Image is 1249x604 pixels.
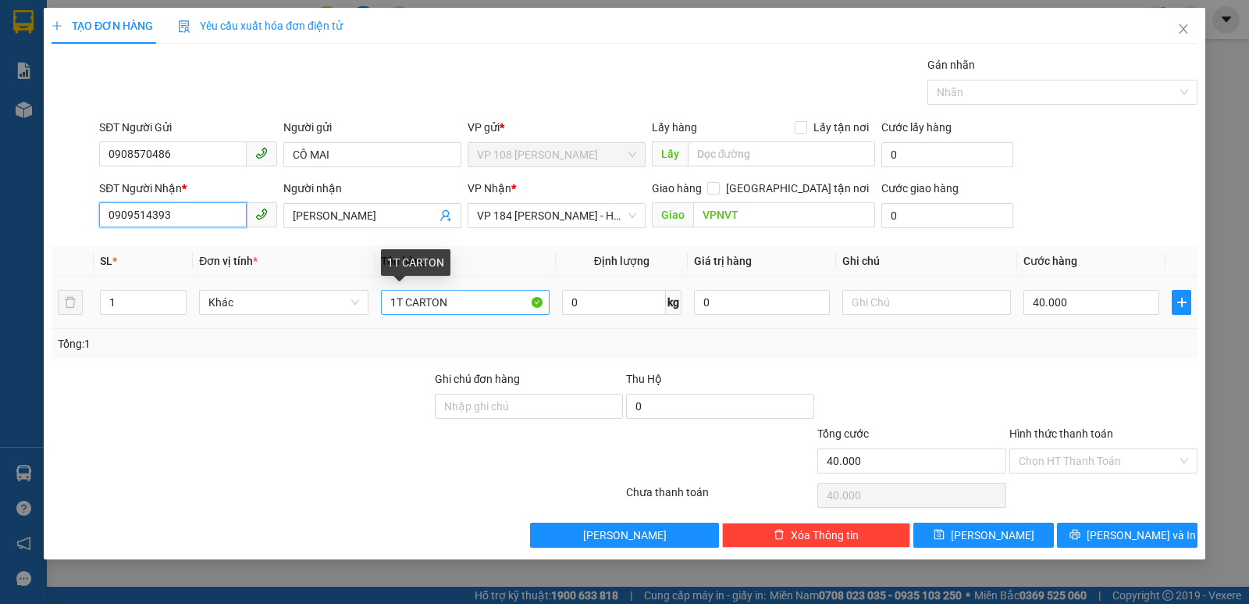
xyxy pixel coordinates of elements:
div: Tổng: 1 [58,335,483,352]
input: VD: Bàn, Ghế [381,290,550,315]
label: Hình thức thanh toán [1009,427,1113,440]
input: Dọc đường [688,141,876,166]
div: SĐT Người Nhận [99,180,277,197]
span: user-add [439,209,452,222]
span: printer [1069,529,1080,541]
input: Cước lấy hàng [881,142,1013,167]
span: save [934,529,945,541]
label: Gán nhãn [927,59,975,71]
span: VP 108 Lê Hồng Phong - Vũng Tàu [477,143,636,166]
label: Ghi chú đơn hàng [435,373,521,385]
span: Lấy [652,141,688,166]
span: TẠO ĐƠN HÀNG [52,20,153,32]
button: Close [1162,8,1205,52]
span: VP 184 Nguyễn Văn Trỗi - HCM [477,204,636,227]
span: Định lượng [594,255,649,267]
span: Cước hàng [1023,255,1077,267]
span: Thu Hộ [626,373,662,385]
span: Tổng cước [817,427,869,440]
span: Xóa Thông tin [791,527,859,544]
span: Giá trị hàng [694,255,752,267]
span: phone [255,208,268,220]
span: SL [100,255,112,267]
button: save[PERSON_NAME] [913,523,1054,548]
span: Yêu cầu xuất hóa đơn điện tử [178,20,343,32]
span: plus [52,20,62,31]
input: Dọc đường [693,202,876,227]
button: delete [58,290,83,315]
span: close [1177,23,1190,35]
th: Ghi chú [836,246,1017,277]
button: plus [1172,290,1191,315]
button: deleteXóa Thông tin [722,523,910,548]
span: plus [1172,296,1190,309]
div: 1T CARTON [381,249,450,276]
input: Ghi Chú [842,290,1011,315]
img: icon [178,20,190,33]
span: Giao [652,202,693,227]
span: Đơn vị tính [199,255,258,267]
input: 0 [694,290,830,315]
span: Lấy tận nơi [807,119,875,136]
span: Khác [208,291,358,314]
span: delete [774,529,785,541]
label: Cước lấy hàng [881,121,952,134]
span: Giao hàng [652,182,702,195]
label: Cước giao hàng [881,182,959,195]
span: [GEOGRAPHIC_DATA] tận nơi [720,180,875,197]
input: Cước giao hàng [881,203,1013,228]
div: Chưa thanh toán [624,484,816,511]
span: [PERSON_NAME] [583,527,667,544]
div: Người nhận [283,180,461,197]
span: VP Nhận [468,182,511,195]
button: printer[PERSON_NAME] và In [1057,523,1197,548]
span: Lấy hàng [652,121,697,134]
div: SĐT Người Gửi [99,119,277,136]
button: [PERSON_NAME] [530,523,718,548]
span: [PERSON_NAME] và In [1087,527,1196,544]
span: [PERSON_NAME] [951,527,1034,544]
div: Người gửi [283,119,461,136]
div: VP gửi [468,119,646,136]
input: Ghi chú đơn hàng [435,394,623,419]
span: kg [666,290,681,315]
span: phone [255,147,268,159]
